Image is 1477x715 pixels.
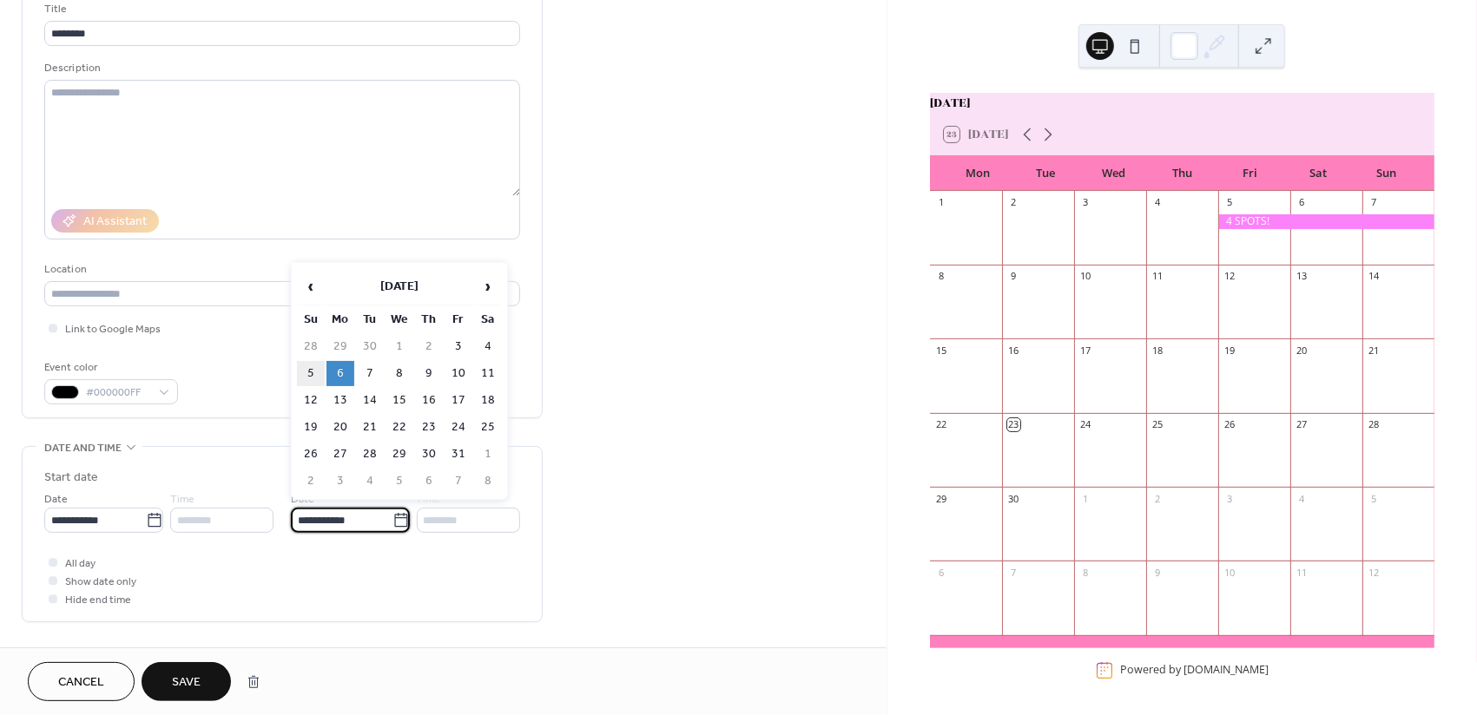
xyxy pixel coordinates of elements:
span: Hide end time [65,592,131,610]
td: 6 [415,469,443,494]
td: 1 [386,334,413,359]
div: 7 [1368,196,1381,209]
div: 1 [935,196,948,209]
div: 3 [1223,492,1236,505]
td: 26 [297,442,325,467]
td: 23 [415,415,443,440]
div: 19 [1223,344,1236,357]
div: Powered by [1120,663,1269,678]
td: 3 [326,469,354,494]
td: 6 [326,361,354,386]
div: 26 [1223,418,1236,431]
div: 28 [1368,418,1381,431]
div: 11 [1151,270,1164,283]
span: Time [170,491,195,509]
td: 25 [474,415,502,440]
span: Link to Google Maps [65,321,161,339]
td: 30 [356,334,384,359]
div: 24 [1079,418,1092,431]
div: 18 [1151,344,1164,357]
span: Cancel [58,674,104,692]
td: 4 [474,334,502,359]
span: #000000FF [86,384,150,403]
td: 10 [445,361,472,386]
div: 10 [1223,566,1236,579]
div: 12 [1223,270,1236,283]
a: [DOMAIN_NAME] [1184,663,1269,678]
div: 25 [1151,418,1164,431]
div: Start date [44,469,98,487]
td: 8 [386,361,413,386]
span: Time [417,491,441,509]
div: 3 [1079,196,1092,209]
span: Show date only [65,574,136,592]
div: 2 [1007,196,1020,209]
td: 21 [356,415,384,440]
td: 19 [297,415,325,440]
div: 4 [1151,196,1164,209]
div: Mon [944,156,1012,191]
div: Tue [1012,156,1079,191]
div: 6 [935,566,948,579]
td: 28 [356,442,384,467]
div: 20 [1296,344,1309,357]
div: 21 [1368,344,1381,357]
div: 11 [1296,566,1309,579]
td: 31 [445,442,472,467]
span: Recurring event [44,643,136,661]
div: Description [44,59,517,77]
td: 4 [356,469,384,494]
div: 5 [1368,492,1381,505]
span: Save [172,674,201,692]
div: 12 [1368,566,1381,579]
div: Fri [1217,156,1284,191]
div: 15 [935,344,948,357]
div: 7 [1007,566,1020,579]
div: 14 [1368,270,1381,283]
span: All day [65,555,96,574]
div: Wed [1080,156,1148,191]
div: Event color [44,358,175,377]
td: 5 [386,469,413,494]
td: 28 [297,334,325,359]
div: 4 [1296,492,1309,505]
td: 2 [415,334,443,359]
div: 8 [935,270,948,283]
th: We [386,307,413,332]
button: Save [142,662,231,701]
td: 15 [386,388,413,413]
td: 7 [445,469,472,494]
div: 6 [1296,196,1309,209]
div: 29 [935,492,948,505]
div: 27 [1296,418,1309,431]
div: 1 [1079,492,1092,505]
td: 22 [386,415,413,440]
th: Su [297,307,325,332]
td: 14 [356,388,384,413]
div: 5 [1223,196,1236,209]
td: 1 [474,442,502,467]
td: 29 [326,334,354,359]
div: 9 [1007,270,1020,283]
div: 22 [935,418,948,431]
td: 11 [474,361,502,386]
th: Sa [474,307,502,332]
span: Date [44,491,68,509]
span: Date and time [44,439,122,457]
th: Fr [445,307,472,332]
div: 8 [1079,566,1092,579]
th: Tu [356,307,384,332]
div: 16 [1007,344,1020,357]
span: › [475,269,501,304]
td: 30 [415,442,443,467]
td: 16 [415,388,443,413]
td: 2 [297,469,325,494]
div: 10 [1079,270,1092,283]
div: Sun [1353,156,1421,191]
td: 18 [474,388,502,413]
span: ‹ [298,269,324,304]
td: 12 [297,388,325,413]
div: [DATE] [930,93,1434,114]
th: Th [415,307,443,332]
div: 30 [1007,492,1020,505]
